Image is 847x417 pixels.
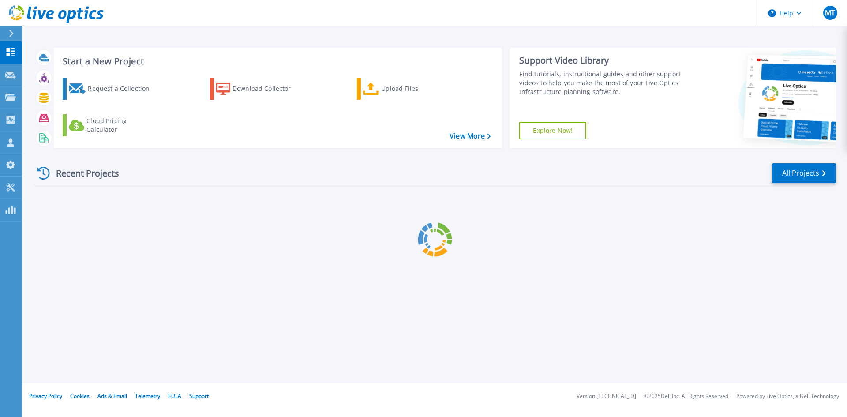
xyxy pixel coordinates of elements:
a: Privacy Policy [29,392,62,400]
a: Request a Collection [63,78,161,100]
div: Support Video Library [519,55,685,66]
div: Recent Projects [34,162,131,184]
a: View More [450,132,491,140]
a: Support [189,392,209,400]
a: EULA [168,392,181,400]
a: Explore Now! [519,122,586,139]
a: Telemetry [135,392,160,400]
li: Version: [TECHNICAL_ID] [577,394,636,399]
a: Ads & Email [97,392,127,400]
a: Cookies [70,392,90,400]
li: Powered by Live Optics, a Dell Technology [736,394,839,399]
h3: Start a New Project [63,56,491,66]
div: Cloud Pricing Calculator [86,116,157,134]
span: MT [825,9,835,16]
a: Upload Files [357,78,455,100]
div: Upload Files [381,80,452,98]
li: © 2025 Dell Inc. All Rights Reserved [644,394,728,399]
a: Download Collector [210,78,308,100]
a: All Projects [772,163,836,183]
a: Cloud Pricing Calculator [63,114,161,136]
div: Request a Collection [88,80,158,98]
div: Download Collector [232,80,303,98]
div: Find tutorials, instructional guides and other support videos to help you make the most of your L... [519,70,685,96]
